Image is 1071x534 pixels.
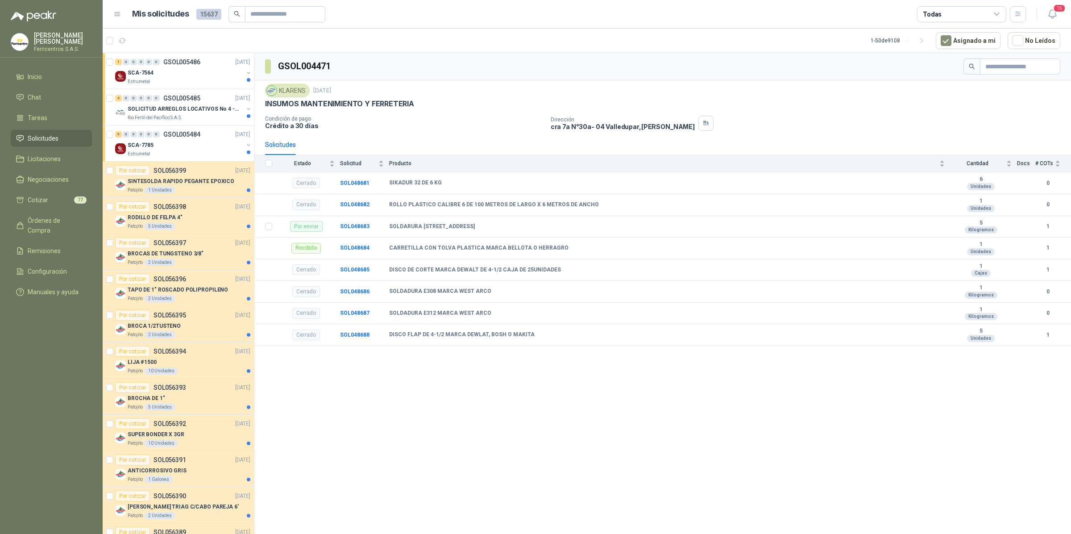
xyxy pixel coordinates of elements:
a: SOL048683 [340,223,369,229]
b: SOL048688 [340,332,369,338]
div: 5 [115,131,122,138]
div: 1 Unidades [145,187,175,194]
p: LIJA #1500 [128,358,157,367]
img: Company Logo [11,33,28,50]
b: SOLDADURA E312 MARCA WEST ARCO [389,310,491,317]
p: [DATE] [235,275,250,284]
p: BROCHA DE 1" [128,394,165,403]
span: 77 [74,196,87,204]
b: 1 [1035,266,1060,274]
div: Por cotizar [115,165,150,176]
b: 1 [950,263,1012,270]
button: No Leídos [1008,32,1060,49]
b: ROLLO PLASTICO CALIBRE 6 DE 100 METROS DE LARGO X 6 METROS DE ANCHO [389,201,599,209]
p: SOL056396 [154,276,186,282]
span: 15 [1053,4,1066,13]
div: Por cotizar [115,238,150,248]
p: SOL056399 [154,167,186,174]
a: SOL048682 [340,201,369,208]
div: 5 Unidades [145,404,175,411]
a: Solicitudes [11,130,92,147]
p: Patojito [128,367,143,375]
b: SOL048681 [340,180,369,186]
p: GSOL005484 [163,131,200,138]
div: 0 [123,131,129,138]
span: Estado [278,160,328,167]
a: Por cotizarSOL056396[DATE] Company LogoTAPO DE 1" ROSCADO POLIPROPILENOPatojito2 Unidades [103,270,254,306]
div: Cerrado [292,308,320,319]
div: 1 [115,59,122,65]
p: SOLICITUD ARREGLOS LOCATIVOS No 4 - PICHINDE [128,105,239,113]
img: Company Logo [115,396,126,407]
div: 0 [145,131,152,138]
th: Estado [278,155,340,172]
p: SOL056393 [154,384,186,391]
a: Negociaciones [11,171,92,188]
a: Tareas [11,109,92,126]
div: 5 Unidades [145,223,175,230]
a: SOL048684 [340,245,369,251]
p: Dirección [551,117,695,123]
div: 0 [145,59,152,65]
p: Patojito [128,331,143,338]
div: Unidades [967,183,995,190]
a: Por cotizarSOL056391[DATE] Company LogoANTICORROSIVO GRISPatojito1 Galones [103,451,254,487]
p: BROCAS DE TUNGSTENO 3/8" [128,250,203,258]
b: SIKADUR 32 DE 6 KG [389,179,442,187]
div: Cerrado [292,330,320,340]
img: Company Logo [115,324,126,335]
b: SOL048687 [340,310,369,316]
p: SUPER BONDER X 3GR [128,430,184,439]
div: 0 [138,95,145,101]
p: [DATE] [235,384,250,392]
span: Tareas [28,113,47,123]
b: 6 [950,176,1012,183]
a: Órdenes de Compra [11,212,92,239]
div: Kilogramos [965,226,997,234]
span: Cotizar [28,195,48,205]
a: Por cotizarSOL056394[DATE] Company LogoLIJA #1500Patojito10 Unidades [103,342,254,379]
img: Company Logo [115,288,126,299]
div: 2 Unidades [145,259,175,266]
b: 1 [1035,244,1060,252]
div: 2 Unidades [145,512,175,519]
div: 2 Unidades [145,295,175,302]
a: Por cotizarSOL056392[DATE] Company LogoSUPER BONDER X 3GRPatojito10 Unidades [103,415,254,451]
img: Company Logo [115,505,126,516]
span: Inicio [28,72,42,82]
div: Cerrado [292,286,320,297]
p: [DATE] [235,94,250,103]
p: [DATE] [235,167,250,175]
div: Unidades [967,248,995,255]
a: Por cotizarSOL056399[DATE] Company LogoSINTESOLDA RAPIDO PEGANTE EPOXICOPatojito1 Unidades [103,162,254,198]
img: Company Logo [267,86,277,96]
span: search [969,63,975,70]
span: Licitaciones [28,154,61,164]
a: Por cotizarSOL056393[DATE] Company LogoBROCHA DE 1"Patojito5 Unidades [103,379,254,415]
p: Ferricentros S.A.S. [34,46,92,52]
p: [PERSON_NAME] TRIAG C/CABO PAREJA 6' [128,503,239,511]
b: DISCO FLAP DE 4-1/2 MARCA DEWLAT, BOSH O MAKITA [389,331,535,338]
p: Estrumetal [128,78,150,85]
b: SOL048686 [340,288,369,295]
a: Por cotizarSOL056398[DATE] Company LogoRODILLO DE FELPA 4"Patojito5 Unidades [103,198,254,234]
p: SOL056397 [154,240,186,246]
a: Configuración [11,263,92,280]
p: SOL056395 [154,312,186,318]
a: Cotizar77 [11,192,92,209]
p: Patojito [128,187,143,194]
p: Condición de pago [265,116,544,122]
p: Patojito [128,295,143,302]
div: Solicitudes [265,140,296,150]
p: GSOL005485 [163,95,200,101]
p: [DATE] [235,456,250,464]
button: 15 [1044,6,1060,22]
b: 1 [950,284,1012,292]
p: [DATE] [235,58,250,67]
div: Cerrado [292,200,320,210]
p: BROCA 1/2TUSTENO [128,322,181,330]
div: 10 Unidades [145,367,178,375]
p: Patojito [128,440,143,447]
b: SOLDARURA [STREET_ADDRESS] [389,223,475,230]
a: 4 0 0 0 0 0 GSOL005485[DATE] Company LogoSOLICITUD ARREGLOS LOCATIVOS No 4 - PICHINDERio Fertil d... [115,93,252,121]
